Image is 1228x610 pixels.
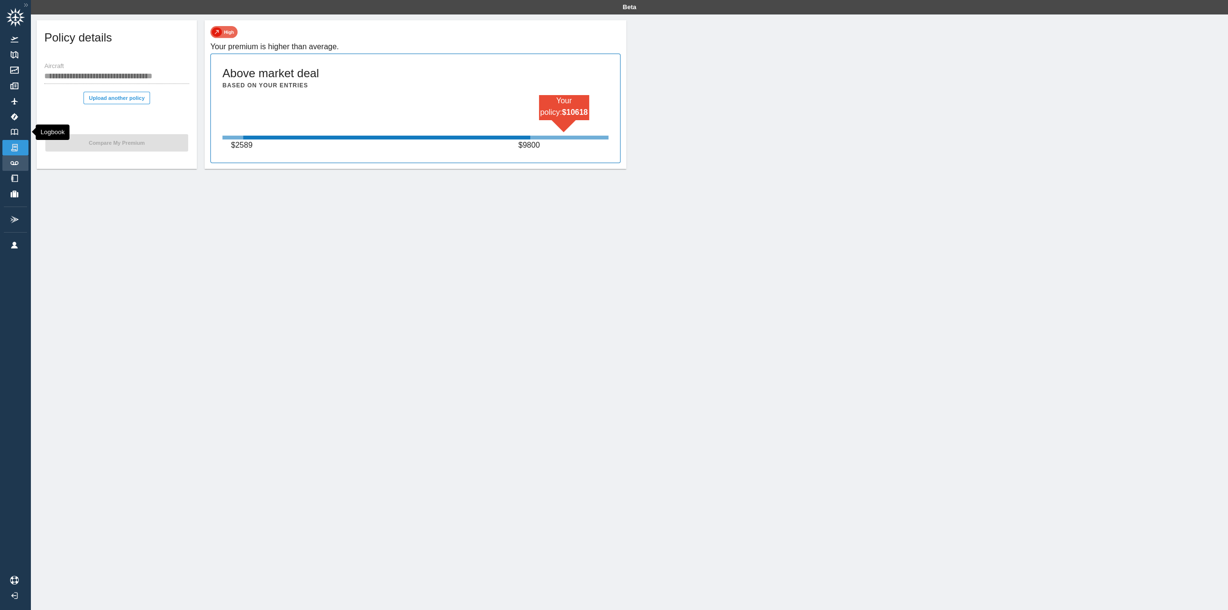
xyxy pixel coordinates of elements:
img: high-policy-chip-4dcd5ea648c96a6df0b3.svg [210,26,238,38]
h5: Above market deal [222,66,319,81]
h6: Your premium is higher than average. [210,40,621,54]
div: Policy details [37,20,197,59]
p: $ 2589 [231,139,255,151]
button: Upload another policy [83,92,150,104]
p: $ 9800 [518,139,542,151]
h6: Based on your entries [222,81,308,90]
b: $ 10618 [562,108,588,116]
label: Aircraft [44,62,64,71]
h5: Policy details [44,30,112,45]
p: Your policy: [539,95,589,118]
